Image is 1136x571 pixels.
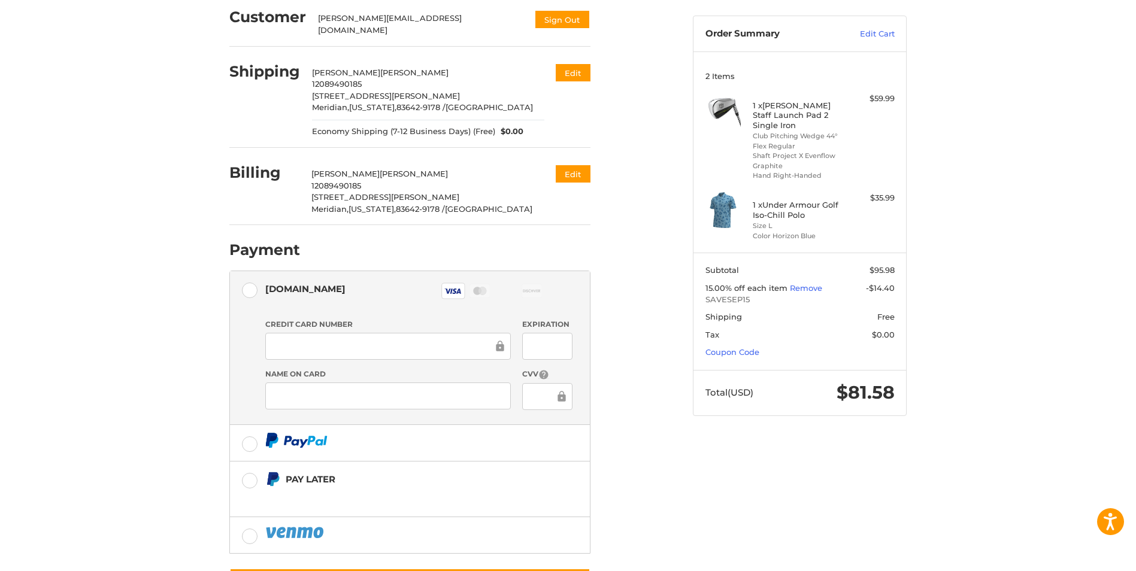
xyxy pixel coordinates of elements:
[556,165,590,183] button: Edit
[556,64,590,81] button: Edit
[312,126,495,138] span: Economy Shipping (7-12 Business Days) (Free)
[396,102,446,112] span: 83642-9178 /
[312,102,349,112] span: Meridian,
[265,433,328,448] img: PayPal icon
[349,102,396,112] span: [US_STATE],
[380,169,448,178] span: [PERSON_NAME]
[837,381,895,403] span: $81.58
[445,204,532,214] span: [GEOGRAPHIC_DATA]
[705,312,742,321] span: Shipping
[229,8,306,26] h2: Customer
[705,28,834,40] h3: Order Summary
[834,28,895,40] a: Edit Cart
[311,204,349,214] span: Meridian,
[790,283,822,293] a: Remove
[311,192,459,202] span: [STREET_ADDRESS][PERSON_NAME]
[753,141,844,151] li: Flex Regular
[753,221,844,231] li: Size L
[705,265,739,275] span: Subtotal
[866,283,895,293] span: -$14.40
[396,204,445,214] span: 83642-9178 /
[872,330,895,339] span: $0.00
[753,171,844,181] li: Hand Right-Handed
[870,265,895,275] span: $95.98
[495,126,524,138] span: $0.00
[753,231,844,241] li: Color Horizon Blue
[705,330,719,339] span: Tax
[349,204,396,214] span: [US_STATE],
[705,71,895,81] h3: 2 Items
[380,68,449,77] span: [PERSON_NAME]
[265,491,516,502] iframe: PayPal Message 1
[311,181,361,190] span: 12089490185
[229,62,300,81] h2: Shipping
[753,151,844,171] li: Shaft Project X Evenflow Graphite
[753,101,844,130] h4: 1 x [PERSON_NAME] Staff Launch Pad 2 Single Iron
[229,241,300,259] h2: Payment
[522,369,572,380] label: CVV
[705,283,790,293] span: 15.00% off each item
[534,10,590,29] button: Sign Out
[286,469,515,489] div: Pay Later
[311,169,380,178] span: [PERSON_NAME]
[312,68,380,77] span: [PERSON_NAME]
[265,369,511,379] label: Name on Card
[229,163,299,182] h2: Billing
[847,192,895,204] div: $35.99
[312,79,362,89] span: 12089490185
[522,319,572,330] label: Expiration
[705,387,753,398] span: Total (USD)
[265,279,346,299] div: [DOMAIN_NAME]
[265,319,511,330] label: Credit Card Number
[265,472,280,487] img: Pay Later icon
[318,13,523,36] div: [PERSON_NAME][EMAIL_ADDRESS][DOMAIN_NAME]
[265,525,326,540] img: PayPal icon
[847,93,895,105] div: $59.99
[705,294,895,306] span: SAVESEP15
[705,347,759,357] a: Coupon Code
[753,131,844,141] li: Club Pitching Wedge 44°
[753,200,844,220] h4: 1 x Under Armour Golf Iso-Chill Polo
[312,91,460,101] span: [STREET_ADDRESS][PERSON_NAME]
[446,102,533,112] span: [GEOGRAPHIC_DATA]
[877,312,895,321] span: Free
